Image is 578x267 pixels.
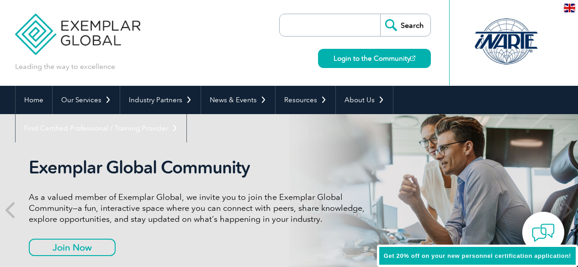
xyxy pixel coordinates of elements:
a: Industry Partners [120,86,201,114]
p: Leading the way to excellence [15,62,115,72]
img: en [564,4,575,12]
input: Search [380,14,430,36]
h2: Exemplar Global Community [29,157,371,178]
img: contact-chat.png [532,221,555,244]
a: Home [16,86,52,114]
a: About Us [336,86,393,114]
p: As a valued member of Exemplar Global, we invite you to join the Exemplar Global Community—a fun,... [29,192,371,225]
a: Find Certified Professional / Training Provider [16,114,186,142]
a: Login to the Community [318,49,431,68]
a: News & Events [201,86,275,114]
img: open_square.png [410,56,415,61]
a: Join Now [29,239,116,256]
a: Resources [276,86,335,114]
a: Our Services [53,86,120,114]
span: Get 20% off on your new personnel certification application! [384,252,571,259]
